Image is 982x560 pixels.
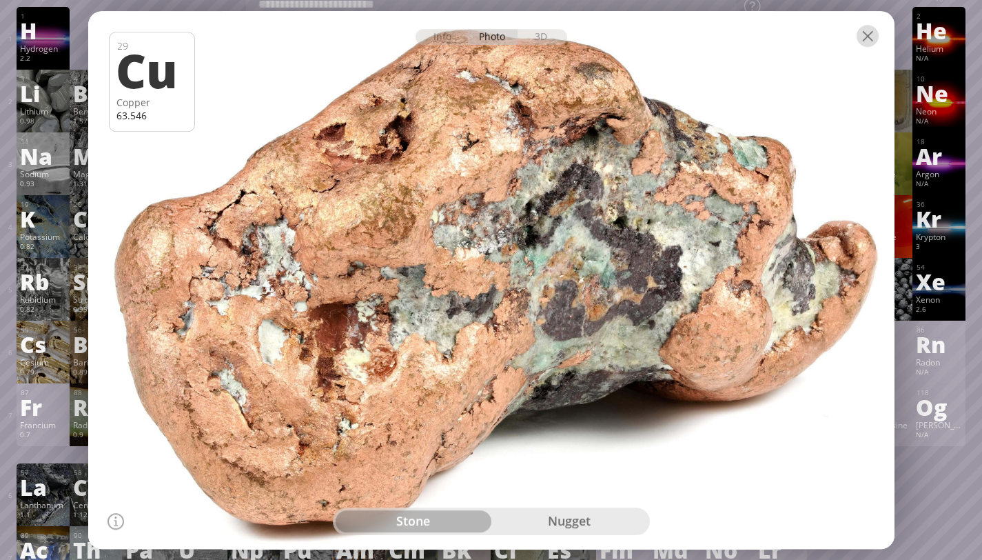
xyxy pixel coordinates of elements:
div: Magnesium [73,168,119,179]
div: nugget [491,510,647,532]
div: 88 [74,388,119,397]
div: 36 [917,200,961,209]
div: 57 [21,468,65,477]
div: 38 [74,263,119,272]
div: Ra [73,396,119,418]
div: 86 [917,326,961,334]
div: 55 [21,326,65,334]
div: Strontium [73,294,119,305]
div: 10 [917,74,961,83]
div: K [20,208,65,230]
div: 3 [916,242,961,253]
div: Rn [916,333,961,355]
div: 0.93 [20,179,65,190]
div: Cs [20,333,65,355]
div: He [916,19,961,41]
div: Beryllium [73,106,119,117]
div: N/A [916,430,961,441]
div: 56 [74,326,119,334]
div: Barium [73,357,119,368]
div: H [20,19,65,41]
div: La [20,476,65,498]
div: Copper [116,96,187,109]
div: 1.1 [20,510,65,521]
div: Mg [73,145,119,167]
div: 4 [74,74,119,83]
div: Li [20,82,65,104]
div: N/A [916,368,961,379]
div: Xenon [916,294,961,305]
div: 0.82 [20,305,65,316]
div: 0.79 [20,368,65,379]
div: Be [73,82,119,104]
div: 0.89 [73,368,119,379]
div: N/A [916,179,961,190]
div: N/A [916,117,961,128]
div: 1.31 [73,179,119,190]
div: Argon [916,168,961,179]
div: stone [336,510,491,532]
div: Radon [916,357,961,368]
div: 0.7 [20,430,65,441]
div: 2.2 [20,54,65,65]
div: Krypton [916,231,961,242]
div: Rubidium [20,294,65,305]
div: 2 [917,12,961,21]
div: 0.95 [73,305,119,316]
div: Xe [916,270,961,292]
div: Sr [73,270,119,292]
div: 20 [74,200,119,209]
div: Ce [73,476,119,498]
div: Helium [916,43,961,54]
div: 3D [518,29,567,45]
div: Hydrogen [20,43,65,54]
div: 89 [21,531,65,540]
div: [PERSON_NAME] [916,419,961,430]
div: Info [416,29,469,45]
div: 19 [21,200,65,209]
div: Cesium [20,357,65,368]
div: Calcium [73,231,119,242]
div: Francium [20,419,65,430]
div: 3 [21,74,65,83]
div: Fr [20,396,65,418]
div: 63.546 [116,109,187,122]
div: 1 [73,242,119,253]
div: 11 [21,137,65,146]
div: Og [916,396,961,418]
div: Radium [73,419,119,430]
div: Ca [73,208,119,230]
div: Na [20,145,65,167]
div: 0.9 [73,430,119,441]
div: Lanthanum [20,499,65,510]
div: Rb [20,270,65,292]
div: 0.98 [20,117,65,128]
div: 90 [74,531,119,540]
div: 0.82 [20,242,65,253]
div: 18 [917,137,961,146]
div: Ar [916,145,961,167]
div: 87 [21,388,65,397]
div: 58 [74,468,119,477]
div: Sodium [20,168,65,179]
div: 37 [21,263,65,272]
div: 54 [917,263,961,272]
div: Ba [73,333,119,355]
div: Potassium [20,231,65,242]
div: Cerium [73,499,119,510]
div: Kr [916,208,961,230]
div: 2.6 [916,305,961,316]
div: Neon [916,106,961,117]
div: Ne [916,82,961,104]
div: 1.57 [73,117,119,128]
div: Lithium [20,106,65,117]
div: 1 [21,12,65,21]
div: 12 [74,137,119,146]
div: 118 [917,388,961,397]
div: 1.12 [73,510,119,521]
div: N/A [916,54,961,65]
div: Cu [116,46,185,93]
